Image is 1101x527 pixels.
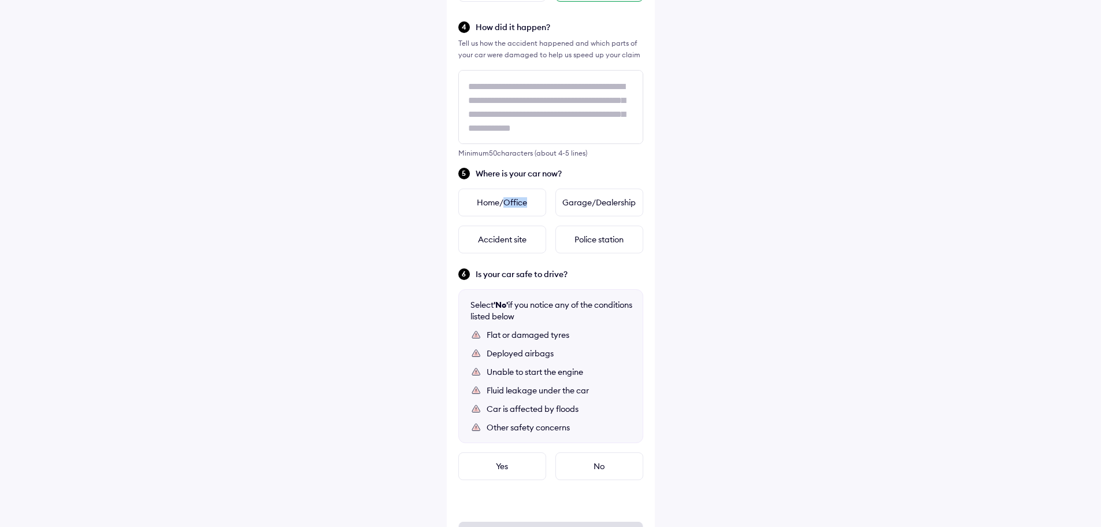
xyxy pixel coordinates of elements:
div: Home/Office [458,189,546,216]
span: Where is your car now? [476,168,643,179]
span: Is your car safe to drive? [476,268,643,280]
div: Accident site [458,226,546,253]
div: Flat or damaged tyres [487,329,631,341]
span: How did it happen? [476,21,643,33]
div: Car is affected by floods [487,403,631,415]
div: Fluid leakage under the car [487,385,631,396]
div: No [555,452,643,480]
div: Police station [555,226,643,253]
div: Garage/Dealership [555,189,643,216]
div: Select if you notice any of the conditions listed below [470,299,632,322]
div: Minimum 50 characters (about 4-5 lines) [458,149,643,157]
div: Yes [458,452,546,480]
div: Tell us how the accident happened and which parts of your car were damaged to help us speed up yo... [458,38,643,61]
div: Unable to start the engine [487,366,631,378]
div: Deployed airbags [487,348,631,359]
b: 'No' [494,300,508,310]
div: Other safety concerns [487,422,631,433]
